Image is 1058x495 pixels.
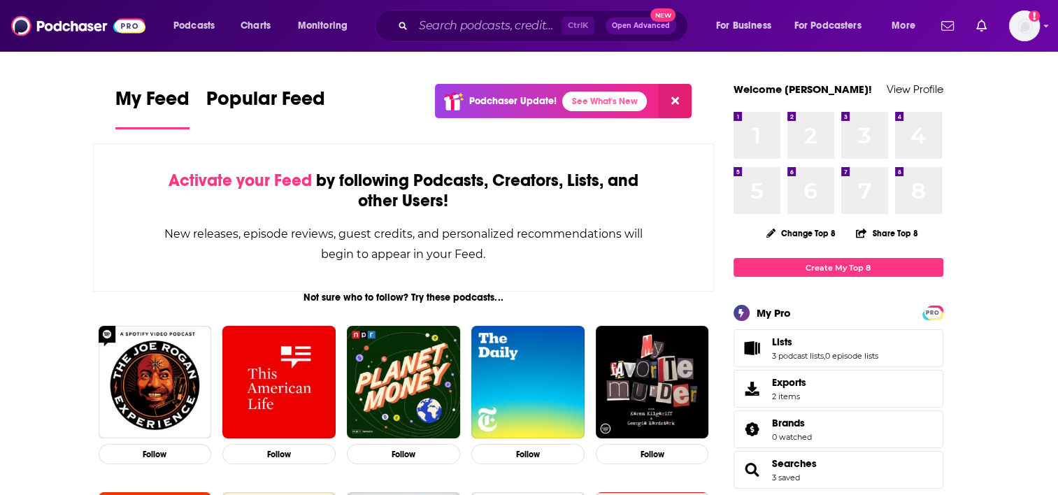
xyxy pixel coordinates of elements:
[164,224,644,264] div: New releases, episode reviews, guest credits, and personalized recommendations will begin to appe...
[650,8,675,22] span: New
[1009,10,1040,41] button: Show profile menu
[231,15,279,37] a: Charts
[169,170,312,191] span: Activate your Feed
[734,82,872,96] a: Welcome [PERSON_NAME]!
[222,326,336,439] img: This American Life
[347,444,460,464] button: Follow
[772,392,806,401] span: 2 items
[596,326,709,439] img: My Favorite Murder with Karen Kilgariff and Georgia Hardstark
[562,92,647,111] a: See What's New
[1009,10,1040,41] span: Logged in as MattieVG
[734,410,943,448] span: Brands
[596,444,709,464] button: Follow
[1029,10,1040,22] svg: Add a profile image
[288,15,366,37] button: open menu
[738,379,766,399] span: Exports
[413,15,562,37] input: Search podcasts, credits, & more...
[716,16,771,36] span: For Business
[606,17,676,34] button: Open AdvancedNew
[222,444,336,464] button: Follow
[1009,10,1040,41] img: User Profile
[734,451,943,489] span: Searches
[471,444,585,464] button: Follow
[734,258,943,277] a: Create My Top 8
[825,351,878,361] a: 0 episode lists
[738,460,766,480] a: Searches
[206,87,325,129] a: Popular Feed
[562,17,594,35] span: Ctrl K
[206,87,325,119] span: Popular Feed
[738,419,766,439] a: Brands
[115,87,190,119] span: My Feed
[347,326,460,439] img: Planet Money
[924,307,941,317] a: PRO
[706,15,789,37] button: open menu
[887,82,943,96] a: View Profile
[298,16,348,36] span: Monitoring
[734,329,943,367] span: Lists
[734,370,943,408] a: Exports
[882,15,933,37] button: open menu
[99,444,212,464] button: Follow
[772,457,817,470] a: Searches
[93,292,715,303] div: Not sure who to follow? Try these podcasts...
[757,306,791,320] div: My Pro
[11,13,145,39] img: Podchaser - Follow, Share and Rate Podcasts
[824,351,825,361] span: ,
[892,16,915,36] span: More
[469,95,557,107] p: Podchaser Update!
[772,417,812,429] a: Brands
[738,338,766,358] a: Lists
[99,326,212,439] img: The Joe Rogan Experience
[612,22,670,29] span: Open Advanced
[785,15,882,37] button: open menu
[772,432,812,442] a: 0 watched
[971,14,992,38] a: Show notifications dropdown
[855,220,918,247] button: Share Top 8
[772,376,806,389] span: Exports
[471,326,585,439] img: The Daily
[772,351,824,361] a: 3 podcast lists
[388,10,701,42] div: Search podcasts, credits, & more...
[772,336,792,348] span: Lists
[115,87,190,129] a: My Feed
[794,16,862,36] span: For Podcasters
[758,224,845,242] button: Change Top 8
[772,473,800,482] a: 3 saved
[164,171,644,211] div: by following Podcasts, Creators, Lists, and other Users!
[164,15,233,37] button: open menu
[772,417,805,429] span: Brands
[772,336,878,348] a: Lists
[173,16,215,36] span: Podcasts
[924,308,941,318] span: PRO
[241,16,271,36] span: Charts
[936,14,959,38] a: Show notifications dropdown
